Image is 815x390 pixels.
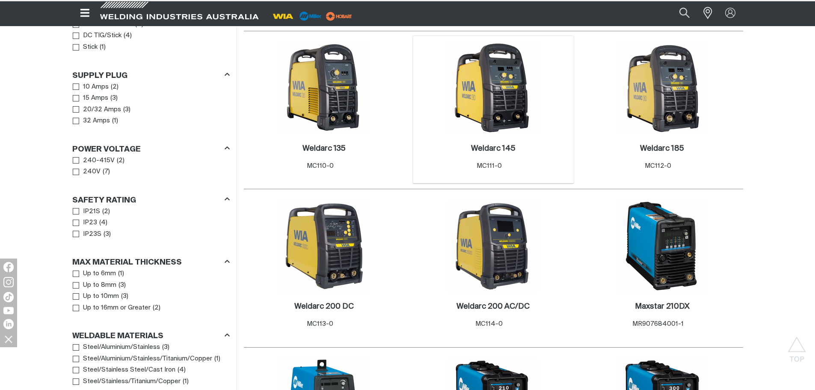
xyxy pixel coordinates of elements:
[72,256,230,268] div: Max Material Thickness
[83,93,108,103] span: 15 Amps
[83,292,119,301] span: Up to 10mm
[83,280,116,290] span: Up to 8mm
[3,307,14,314] img: YouTube
[73,19,229,53] ul: Process
[302,144,346,154] a: Weldarc 135
[83,31,122,41] span: DC TIG/Stick
[787,336,806,356] button: Scroll to top
[659,3,699,23] input: Product name or item number...
[640,145,684,152] h2: Weldarc 185
[99,218,107,228] span: ( 4 )
[83,207,100,217] span: IP21S
[183,377,189,387] span: ( 1 )
[73,342,160,353] a: Steel/Aluminium/Stainless
[3,292,14,302] img: TikTok
[118,269,124,279] span: ( 1 )
[456,302,530,312] a: Weldarc 200 AC/DC
[635,303,690,310] h2: Maxstar 210DX
[73,291,119,302] a: Up to 10mm
[72,194,230,205] div: Safety Rating
[456,303,530,310] h2: Weldarc 200 AC/DC
[294,302,354,312] a: Weldarc 200 DC
[72,143,230,155] div: Power Voltage
[83,218,97,228] span: IP23
[73,206,229,240] ul: Safety Rating
[111,82,119,92] span: ( 2 )
[83,269,116,279] span: Up to 6mm
[103,167,110,177] span: ( 7 )
[635,302,690,312] a: Maxstar 210DX
[83,105,121,115] span: 20/32 Amps
[323,10,355,23] img: miller
[73,376,181,387] a: Steel/Stainless/Titanium/Copper
[1,332,16,346] img: hide socials
[471,144,516,154] a: Weldarc 145
[104,229,111,239] span: ( 3 )
[83,82,109,92] span: 10 Amps
[616,200,708,292] img: Maxstar 210DX
[73,30,122,42] a: DC TIG/Stick
[471,145,516,152] h2: Weldarc 145
[124,31,132,41] span: ( 4 )
[83,229,101,239] span: IP23S
[112,116,118,126] span: ( 1 )
[279,200,370,292] img: Weldarc 200 DC
[83,42,98,52] span: Stick
[307,321,333,327] span: MC113-0
[73,217,98,229] a: IP23
[448,42,539,134] img: Weldarc 145
[73,206,101,217] a: IP21S
[477,163,502,169] span: MC111-0
[73,81,229,127] ul: Supply Plug
[307,163,334,169] span: MC110-0
[72,258,182,268] h3: Max Material Thickness
[294,303,354,310] h2: Weldarc 200 DC
[117,156,124,166] span: ( 2 )
[83,365,175,375] span: Steel/Stainless Steel/Cast Iron
[121,292,128,301] span: ( 3 )
[73,364,176,376] a: Steel/Stainless Steel/Cast Iron
[83,377,181,387] span: Steel/Stainless/Titanium/Copper
[83,116,110,126] span: 32 Amps
[100,42,106,52] span: ( 1 )
[72,196,136,205] h3: Safety Rating
[83,354,212,364] span: Steel/Aluminium/Stainless/Titanium/Copper
[323,13,355,19] a: miller
[73,280,117,291] a: Up to 8mm
[214,354,220,364] span: ( 1 )
[83,342,160,352] span: Steel/Aluminium/Stainless
[640,144,684,154] a: Weldarc 185
[73,166,101,178] a: 240V
[73,155,115,167] a: 240-415V
[72,331,163,341] h3: Weldable Materials
[72,71,127,81] h3: Supply Plug
[73,229,102,240] a: IP23S
[302,145,346,152] h2: Weldarc 135
[645,163,671,169] span: MC112-0
[73,42,98,53] a: Stick
[72,69,230,81] div: Supply Plug
[119,280,126,290] span: ( 3 )
[73,115,110,127] a: 32 Amps
[73,92,109,104] a: 15 Amps
[3,262,14,272] img: Facebook
[73,302,151,314] a: Up to 16mm or Greater
[73,268,229,313] ul: Max Material Thickness
[83,167,101,177] span: 240V
[102,207,110,217] span: ( 2 )
[3,319,14,329] img: LinkedIn
[162,342,169,352] span: ( 3 )
[73,342,229,387] ul: Weldable Materials
[153,303,160,313] span: ( 2 )
[279,42,370,134] img: Weldarc 135
[72,330,230,342] div: Weldable Materials
[632,321,684,327] span: MR907684001-1
[83,303,151,313] span: Up to 16mm or Greater
[110,93,118,103] span: ( 3 )
[73,81,109,93] a: 10 Amps
[475,321,503,327] span: MC114-0
[616,42,708,134] img: Weldarc 185
[73,104,122,116] a: 20/32 Amps
[83,156,115,166] span: 240-415V
[178,365,186,375] span: ( 4 )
